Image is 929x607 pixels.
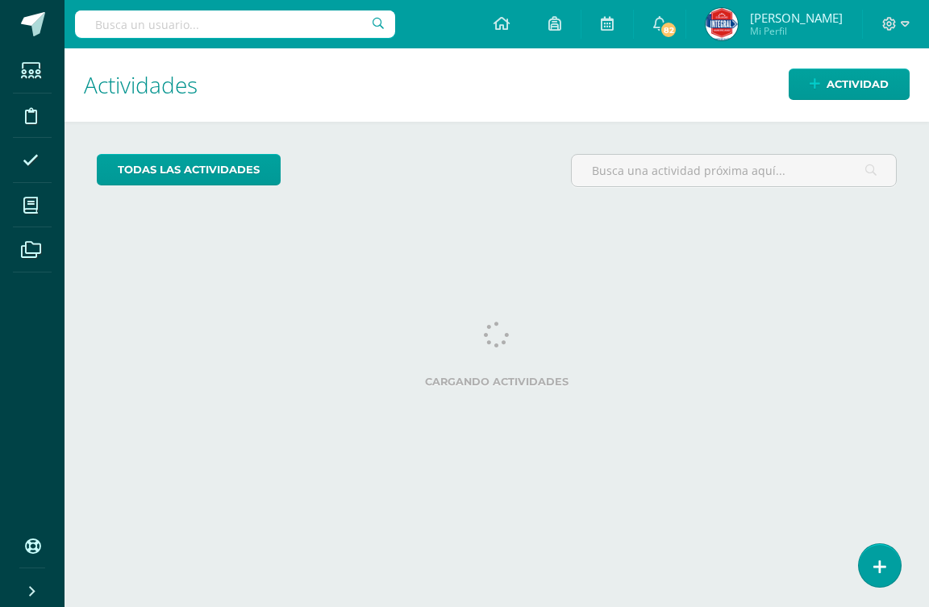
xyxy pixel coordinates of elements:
[750,10,843,26] span: [PERSON_NAME]
[97,376,897,388] label: Cargando actividades
[660,21,677,39] span: 82
[75,10,395,38] input: Busca un usuario...
[97,154,281,185] a: todas las Actividades
[827,69,889,99] span: Actividad
[572,155,896,186] input: Busca una actividad próxima aquí...
[84,48,910,122] h1: Actividades
[706,8,738,40] img: 4f31a2885d46dd5586c8613095004816.png
[750,24,843,38] span: Mi Perfil
[789,69,910,100] a: Actividad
